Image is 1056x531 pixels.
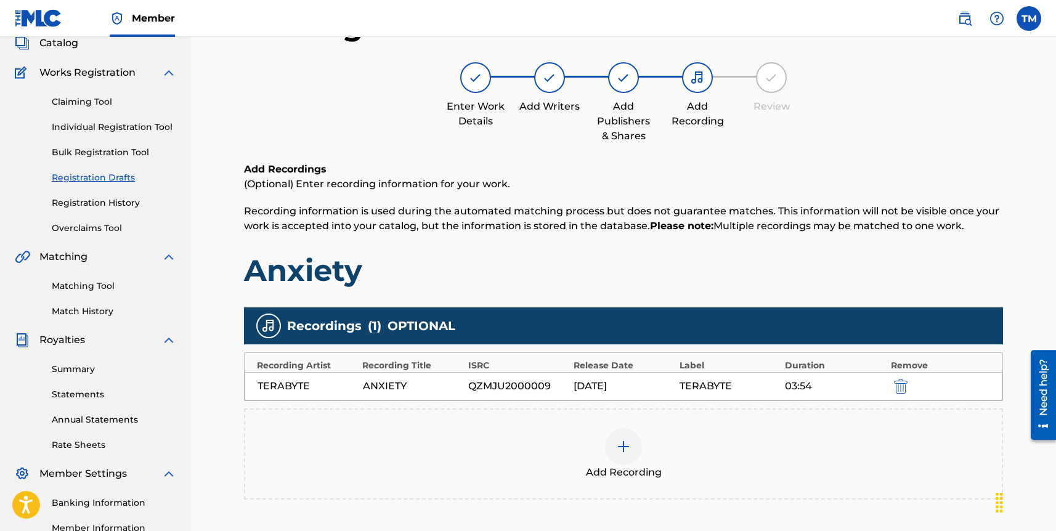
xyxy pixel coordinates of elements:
[15,36,78,51] a: CatalogCatalog
[52,413,176,426] a: Annual Statements
[894,379,908,394] img: 12a2ab48e56ec057fbd8.svg
[52,222,176,235] a: Overclaims Tool
[39,466,127,481] span: Member Settings
[362,359,461,372] div: Recording Title
[287,317,362,335] span: Recordings
[1017,6,1041,31] div: User Menu
[52,305,176,318] a: Match History
[741,99,802,114] div: Review
[52,388,176,401] a: Statements
[445,99,506,129] div: Enter Work Details
[680,379,779,394] div: TERABYTE
[891,359,990,372] div: Remove
[161,466,176,481] img: expand
[388,317,455,335] span: OPTIONAL
[132,11,175,25] span: Member
[261,318,276,333] img: recording
[667,99,728,129] div: Add Recording
[52,439,176,452] a: Rate Sheets
[52,95,176,108] a: Claiming Tool
[52,363,176,376] a: Summary
[161,65,176,80] img: expand
[15,9,62,27] img: MLC Logo
[52,146,176,159] a: Bulk Registration Tool
[519,99,580,114] div: Add Writers
[616,439,631,454] img: add
[110,11,124,26] img: Top Rightsholder
[244,178,510,190] span: (Optional) Enter recording information for your work.
[52,197,176,209] a: Registration History
[39,333,85,347] span: Royalties
[161,249,176,264] img: expand
[244,162,1003,177] h6: Add Recordings
[15,466,30,481] img: Member Settings
[616,70,631,85] img: step indicator icon for Add Publishers & Shares
[989,11,1004,26] img: help
[994,472,1056,531] iframe: Chat Widget
[258,379,357,394] div: TERABYTE
[257,359,356,372] div: Recording Artist
[39,36,78,51] span: Catalog
[15,36,30,51] img: Catalog
[468,379,567,394] div: QZMJU2000009
[52,280,176,293] a: Matching Tool
[52,497,176,509] a: Banking Information
[574,379,673,394] div: [DATE]
[542,70,557,85] img: step indicator icon for Add Writers
[15,333,30,347] img: Royalties
[39,249,87,264] span: Matching
[15,249,30,264] img: Matching
[952,6,977,31] a: Public Search
[244,252,1003,289] h1: Anxiety
[39,65,136,80] span: Works Registration
[785,359,884,372] div: Duration
[52,171,176,184] a: Registration Drafts
[785,379,884,394] div: 03:54
[1021,345,1056,444] iframe: Resource Center
[586,465,662,480] span: Add Recording
[650,220,713,232] strong: Please note:
[244,205,999,232] span: Recording information is used during the automated matching process but does not guarantee matche...
[989,484,1009,521] div: Drag
[468,359,567,372] div: ISRC
[764,70,779,85] img: step indicator icon for Review
[957,11,972,26] img: search
[363,379,462,394] div: ANXIETY
[161,333,176,347] img: expand
[15,65,31,80] img: Works Registration
[985,6,1009,31] div: Help
[690,70,705,85] img: step indicator icon for Add Recording
[368,317,381,335] span: ( 1 )
[468,70,483,85] img: step indicator icon for Enter Work Details
[52,121,176,134] a: Individual Registration Tool
[574,359,673,372] div: Release Date
[593,99,654,144] div: Add Publishers & Shares
[680,359,779,372] div: Label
